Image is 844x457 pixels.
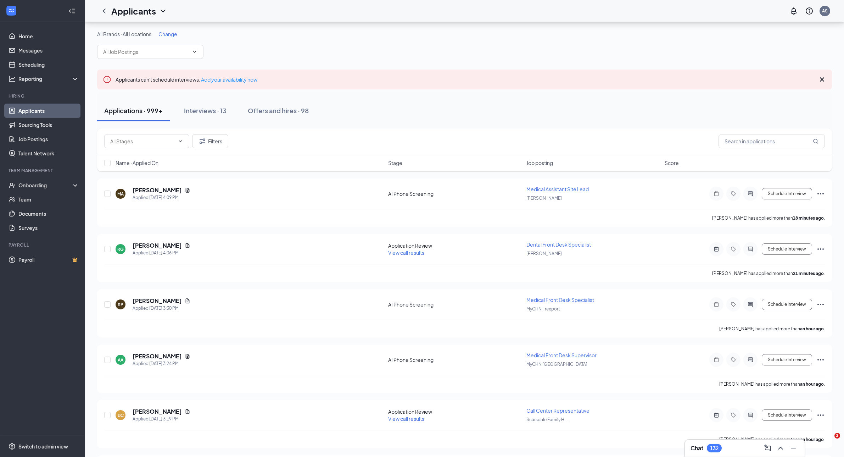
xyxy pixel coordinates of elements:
[133,249,190,257] div: Applied [DATE] 4:06 PM
[788,442,799,454] button: Minimize
[729,412,738,418] svg: Tag
[116,159,158,166] span: Name · Applied On
[775,442,786,454] button: ChevronUp
[388,415,424,422] span: View call results
[18,146,79,160] a: Talent Network
[526,159,553,166] span: Job posting
[18,192,79,207] a: Team
[712,412,721,418] svg: ActiveNote
[110,137,175,145] input: All Stages
[8,7,15,14] svg: WorkstreamLogo
[526,196,562,201] span: [PERSON_NAME]
[712,270,825,276] p: [PERSON_NAME] has applied more than .
[9,443,16,450] svg: Settings
[526,407,589,414] span: Call Center Representative
[526,352,597,358] span: Medical Front Desk Supervisor
[800,326,824,331] b: an hour ago
[813,138,818,144] svg: MagnifyingGlass
[719,381,825,387] p: [PERSON_NAME] has applied more than .
[762,243,812,255] button: Schedule Interview
[816,189,825,198] svg: Ellipses
[526,362,587,367] span: MyCHN [GEOGRAPHIC_DATA]
[816,245,825,253] svg: Ellipses
[526,306,560,312] span: MyCHN Freeport
[185,187,190,193] svg: Document
[388,242,522,249] div: Application Review
[104,106,163,115] div: Applications · 999+
[185,243,190,248] svg: Document
[388,408,522,415] div: Application Review
[816,411,825,419] svg: Ellipses
[820,433,837,450] iframe: Intercom live chat
[9,93,78,99] div: Hiring
[388,301,522,308] div: AI Phone Screening
[746,246,755,252] svg: ActiveChat
[712,246,721,252] svg: ActiveNote
[68,7,76,15] svg: Collapse
[192,134,228,148] button: Filter Filters
[118,357,123,363] div: AA
[526,251,562,256] span: [PERSON_NAME]
[198,137,207,145] svg: Filter
[9,182,16,189] svg: UserCheck
[192,49,197,55] svg: ChevronDown
[185,298,190,304] svg: Document
[816,300,825,309] svg: Ellipses
[133,360,190,367] div: Applied [DATE] 3:24 PM
[18,57,79,72] a: Scheduling
[18,221,79,235] a: Surveys
[746,302,755,307] svg: ActiveChat
[178,138,183,144] svg: ChevronDown
[100,7,108,15] a: ChevronLeft
[18,118,79,132] a: Sourcing Tools
[103,75,111,84] svg: Error
[729,302,738,307] svg: Tag
[118,412,124,418] div: BC
[118,302,123,308] div: SP
[18,104,79,118] a: Applicants
[729,357,738,363] svg: Tag
[133,186,182,194] h5: [PERSON_NAME]
[111,5,156,17] h1: Applicants
[103,48,189,56] input: All Job Postings
[665,159,679,166] span: Score
[762,354,812,365] button: Schedule Interview
[133,415,190,423] div: Applied [DATE] 3:19 PM
[526,241,591,248] span: Dental Front Desk Specialist
[18,207,79,221] a: Documents
[526,186,589,192] span: Medical Assistant Site Lead
[712,302,721,307] svg: Note
[719,436,825,442] p: [PERSON_NAME] has applied more than .
[746,191,755,197] svg: ActiveChat
[133,305,190,312] div: Applied [DATE] 3:30 PM
[388,356,522,363] div: AI Phone Screening
[133,297,182,305] h5: [PERSON_NAME]
[18,75,79,82] div: Reporting
[818,75,826,84] svg: Cross
[388,159,402,166] span: Stage
[159,7,167,15] svg: ChevronDown
[201,76,257,83] a: Add your availability now
[97,31,151,37] span: All Brands · All Locations
[184,106,227,115] div: Interviews · 13
[133,408,182,415] h5: [PERSON_NAME]
[719,326,825,332] p: [PERSON_NAME] has applied more than .
[133,242,182,249] h5: [PERSON_NAME]
[117,191,124,197] div: MA
[388,190,522,197] div: AI Phone Screening
[816,356,825,364] svg: Ellipses
[712,191,721,197] svg: Note
[793,271,824,276] b: 21 minutes ago
[158,31,177,37] span: Change
[18,443,68,450] div: Switch to admin view
[762,442,773,454] button: ComposeMessage
[776,444,785,452] svg: ChevronUp
[764,444,772,452] svg: ComposeMessage
[133,194,190,201] div: Applied [DATE] 4:09 PM
[18,29,79,43] a: Home
[710,445,719,451] div: 132
[691,444,703,452] h3: Chat
[526,297,594,303] span: Medical Front Desk Specialist
[18,253,79,267] a: PayrollCrown
[719,134,825,148] input: Search in applications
